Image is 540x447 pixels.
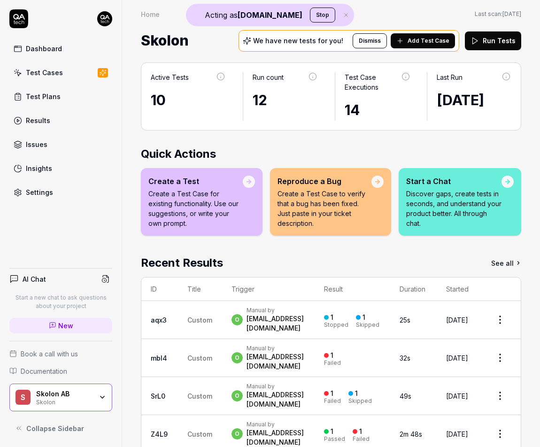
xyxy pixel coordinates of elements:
div: 1 [331,351,333,360]
time: [DATE] [437,92,484,108]
span: o [231,390,243,401]
div: Test Plans [26,92,61,101]
div: Manual by [247,307,305,314]
a: Book a call with us [9,349,112,359]
div: Dashboard [26,44,62,54]
div: Manual by [247,345,305,352]
button: Collapse Sidebar [9,419,112,438]
div: Skipped [356,322,379,328]
a: Insights [9,159,112,177]
span: Skolon [141,28,189,53]
span: Last scan: [475,10,521,18]
span: Custom [187,430,212,438]
time: [DATE] [446,430,468,438]
span: Add Test Case [408,37,449,45]
span: Collapse Sidebar [26,424,84,433]
div: 14 [345,100,410,121]
div: Manual by [247,383,305,390]
button: Last scan:[DATE] [475,10,521,18]
div: 1 [355,389,358,398]
span: Documentation [21,366,67,376]
time: [DATE] [502,10,521,17]
div: [EMAIL_ADDRESS][DOMAIN_NAME] [247,428,305,447]
th: Result [315,277,390,301]
h4: AI Chat [23,274,46,284]
div: Failed [353,436,370,442]
div: 1 [331,427,333,436]
a: Test Cases [9,63,112,82]
span: o [231,428,243,439]
span: Book a call with us [21,349,78,359]
div: Reproduce a Bug [278,176,371,187]
div: [EMAIL_ADDRESS][DOMAIN_NAME] [247,352,305,371]
div: Test Case Executions [345,72,401,92]
div: Run count [253,72,284,82]
a: See all [491,254,521,271]
div: Create a Test [148,176,243,187]
p: Start a new chat to ask questions about your project [9,293,112,310]
span: o [231,352,243,363]
a: Documentation [9,366,112,376]
p: Discover gaps, create tests in seconds, and understand your product better. All through chat. [406,189,501,228]
span: New [58,321,73,331]
time: 49s [400,392,411,400]
div: Active Tests [151,72,189,82]
a: Settings [9,183,112,201]
div: 12 [253,90,318,111]
a: Results [9,111,112,130]
span: o [231,314,243,325]
button: Dismiss [353,33,387,48]
div: Manual by [247,421,305,428]
th: Trigger [222,277,315,301]
time: [DATE] [446,316,468,324]
th: Title [178,277,222,301]
button: Stop [310,8,335,23]
time: [DATE] [446,392,468,400]
div: 1 [331,313,333,322]
button: SSkolon ABSkolon [9,384,112,412]
h2: Recent Results [141,254,223,271]
p: We have new tests for you! [253,38,343,44]
div: Last Run [437,72,463,82]
time: 25s [400,316,410,324]
div: Stopped [324,322,348,328]
a: mbl4 [151,354,167,362]
a: New [9,318,112,333]
div: Skolon AB [36,390,93,398]
th: Duration [390,277,436,301]
time: [DATE] [446,354,468,362]
button: Run Tests [465,31,521,50]
span: S [15,390,31,405]
h2: Quick Actions [141,146,521,162]
p: Create a Test Case for existing functionality. Use our suggestions, or write your own prompt. [148,189,243,228]
a: Test Plans [9,87,112,106]
div: 1 [359,427,362,436]
div: Skolon [36,398,93,405]
div: Test Cases [26,68,63,77]
div: Results [26,116,50,125]
a: SrL0 [151,392,165,400]
div: Start a Chat [406,176,501,187]
span: Custom [187,392,212,400]
div: 10 [151,90,226,111]
a: aqx3 [151,316,167,324]
a: Z4L9 [151,430,168,438]
div: Insights [26,163,52,173]
div: Failed [324,398,341,404]
a: Issues [9,135,112,154]
p: Create a Test Case to verify that a bug has been fixed. Just paste in your ticket description. [278,189,371,228]
div: [EMAIL_ADDRESS][DOMAIN_NAME] [247,390,305,409]
div: 1 [363,313,365,322]
th: Started [437,277,479,301]
span: Custom [187,354,212,362]
div: Issues [26,139,47,149]
div: Skipped [348,398,372,404]
time: 32s [400,354,410,362]
div: Passed [324,436,345,442]
img: 7ccf6c19-61ad-4a6c-8811-018b02a1b829.jpg [97,11,112,26]
div: [EMAIL_ADDRESS][DOMAIN_NAME] [247,314,305,333]
div: 1 [331,389,333,398]
a: Dashboard [9,39,112,58]
span: Custom [187,316,212,324]
th: ID [141,277,178,301]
